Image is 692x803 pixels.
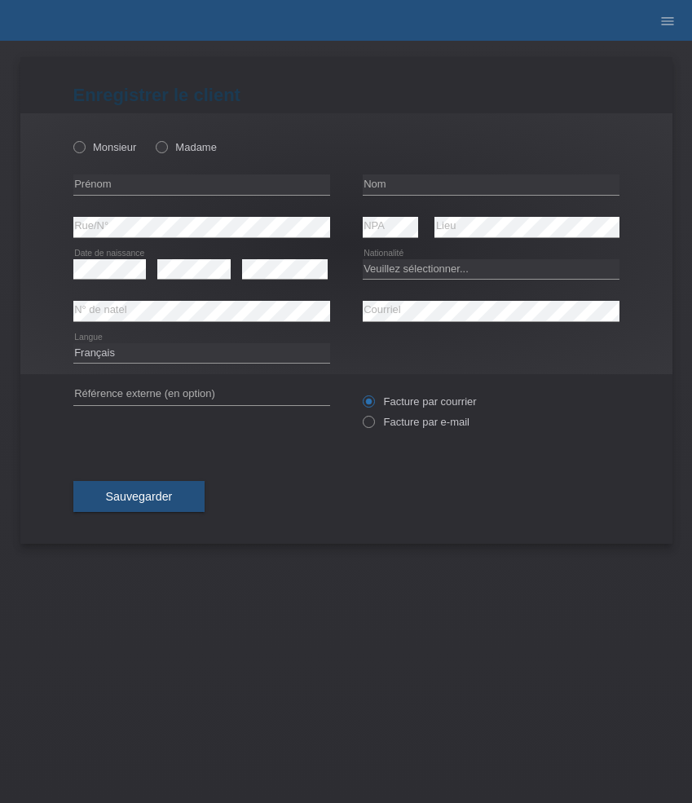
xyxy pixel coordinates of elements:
[73,481,205,512] button: Sauvegarder
[73,85,619,105] h1: Enregistrer le client
[156,141,166,152] input: Madame
[156,141,217,153] label: Madame
[363,395,477,408] label: Facture par courrier
[363,416,469,428] label: Facture par e-mail
[363,395,373,416] input: Facture par courrier
[73,141,137,153] label: Monsieur
[651,15,684,25] a: menu
[73,141,84,152] input: Monsieur
[106,490,173,503] span: Sauvegarder
[659,13,676,29] i: menu
[363,416,373,436] input: Facture par e-mail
